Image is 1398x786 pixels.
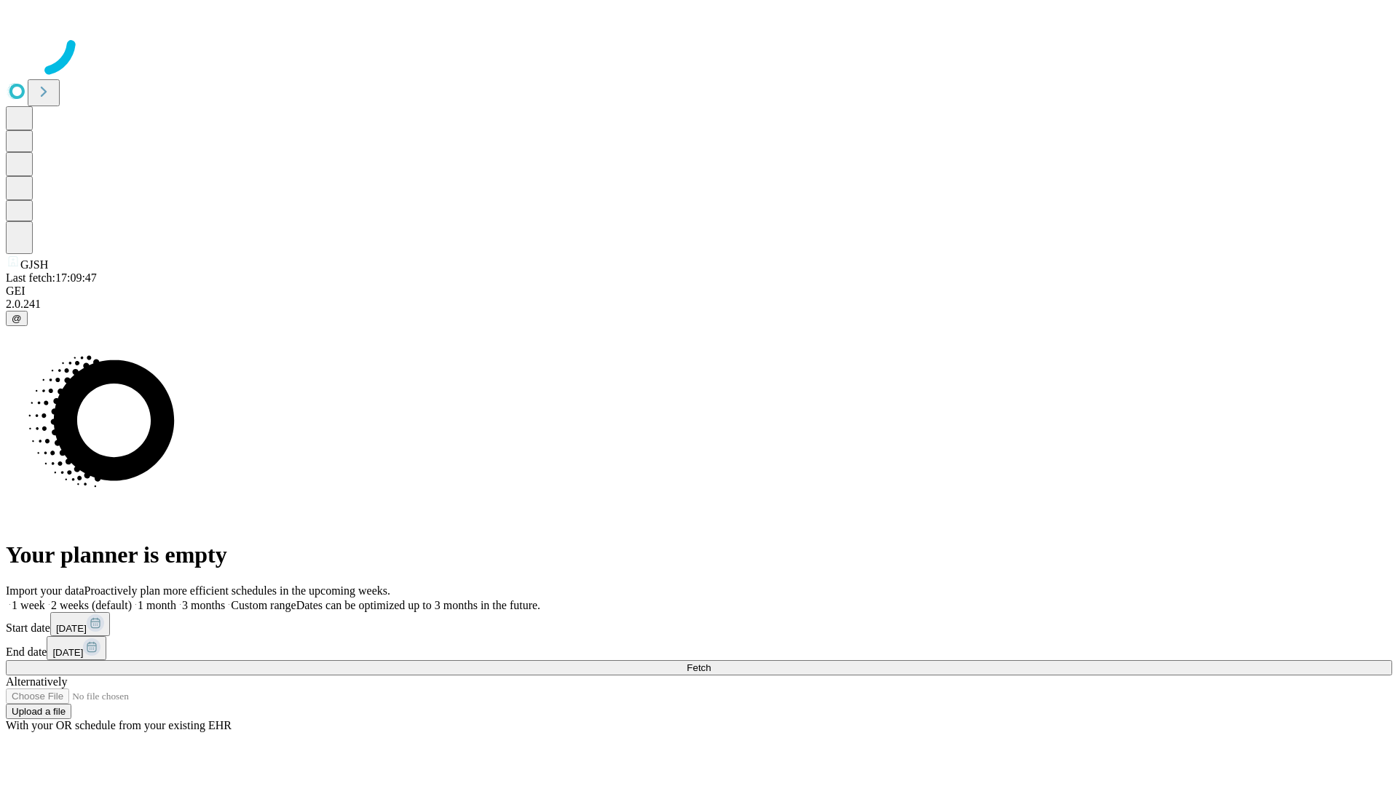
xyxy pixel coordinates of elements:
[296,599,540,611] span: Dates can be optimized up to 3 months in the future.
[20,258,48,271] span: GJSH
[52,647,83,658] span: [DATE]
[6,584,84,597] span: Import your data
[6,675,67,688] span: Alternatively
[687,662,711,673] span: Fetch
[84,584,390,597] span: Proactively plan more efficient schedules in the upcoming weeks.
[51,599,132,611] span: 2 weeks (default)
[6,704,71,719] button: Upload a file
[6,636,1392,660] div: End date
[12,599,45,611] span: 1 week
[6,660,1392,675] button: Fetch
[6,271,97,284] span: Last fetch: 17:09:47
[12,313,22,324] span: @
[6,719,232,731] span: With your OR schedule from your existing EHR
[138,599,176,611] span: 1 month
[50,612,110,636] button: [DATE]
[47,636,106,660] button: [DATE]
[6,311,28,326] button: @
[231,599,296,611] span: Custom range
[6,298,1392,311] div: 2.0.241
[56,623,87,634] span: [DATE]
[6,285,1392,298] div: GEI
[6,541,1392,568] h1: Your planner is empty
[182,599,225,611] span: 3 months
[6,612,1392,636] div: Start date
